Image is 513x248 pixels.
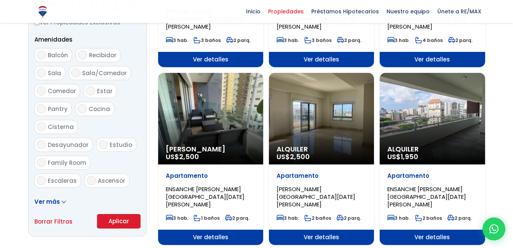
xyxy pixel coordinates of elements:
span: 3 hab. [166,215,188,221]
input: Recibidor [78,50,87,60]
span: Propiedades [264,6,307,17]
span: Estar [97,87,113,95]
span: 2 parq. [448,37,473,43]
p: Apartamento [166,172,256,180]
span: Balcón [48,51,68,59]
span: Únete a RE/MAX [434,6,485,17]
input: Pantry [37,104,46,113]
span: [PERSON_NAME] [166,145,256,153]
input: Estar [86,86,95,95]
a: Alquiler US$1,950 Apartamento ENSANCHE [PERSON_NAME][GEOGRAPHIC_DATA][DATE][PERSON_NAME] 3 hab. 2... [380,73,485,245]
span: Inicio [242,6,264,17]
span: Family Room [48,159,86,167]
span: Ver más [34,198,60,206]
span: ENSANCHE [PERSON_NAME][GEOGRAPHIC_DATA][DATE][PERSON_NAME] [166,185,244,208]
input: Ascensor [87,176,96,185]
span: Cisterna [48,123,74,131]
span: Ver detalles [380,52,485,67]
span: US$ [166,152,199,161]
span: 3 baños [194,37,221,43]
span: 2 parq. [225,215,249,221]
span: Ver detalles [158,230,263,245]
button: Aplicar [97,214,141,229]
span: Cocina [89,105,110,113]
input: Comedor [37,86,46,95]
a: Ver más [34,198,66,206]
span: 2 baños [304,215,331,221]
span: Ver detalles [158,52,263,67]
span: 2,500 [290,152,310,161]
span: Sala [48,69,61,77]
input: Balcón [37,50,46,60]
span: 3 hab. [387,37,410,43]
span: US$ [277,152,310,161]
span: Alquiler [277,145,366,153]
span: 2 parq. [447,215,472,221]
a: Borrar Filtros [34,217,73,226]
span: 4 baños [415,37,443,43]
span: 2,500 [179,152,199,161]
span: 1 baños [194,215,220,221]
img: Logo de REMAX [36,5,49,18]
span: Ver detalles [380,230,485,245]
span: ENSANCHE [PERSON_NAME][GEOGRAPHIC_DATA][DATE][PERSON_NAME] [387,185,466,208]
span: US$ [387,152,418,161]
p: Apartamento [277,172,366,180]
span: 3 baños [304,37,332,43]
p: Apartamento [387,172,477,180]
input: Sala/Comedor [71,68,80,77]
span: Préstamos Hipotecarios [307,6,383,17]
span: 3 hab. [277,37,299,43]
span: Ver detalles [269,230,374,245]
a: [PERSON_NAME] US$2,500 Apartamento ENSANCHE [PERSON_NAME][GEOGRAPHIC_DATA][DATE][PERSON_NAME] 3 h... [158,73,263,245]
span: Desayunador [48,141,89,149]
input: Family Room [37,158,46,167]
input: Sala [37,68,46,77]
span: 3 hab. [166,37,188,43]
span: Estudio [110,141,132,149]
span: Escaleras [48,177,77,185]
span: 3 hab. [387,215,410,221]
a: Alquiler US$2,500 Apartamento [PERSON_NAME][GEOGRAPHIC_DATA][DATE][PERSON_NAME] 3 hab. 2 baños 2 ... [269,73,374,245]
span: Sala/Comedor [82,69,127,77]
p: Amenidades [34,35,141,44]
span: 2 baños [415,215,442,221]
span: 1,950 [401,152,418,161]
input: Cocina [78,104,87,113]
span: Alquiler [387,145,477,153]
input: Escaleras [37,176,46,185]
input: Cisterna [37,122,46,131]
input: Desayunador [37,140,46,149]
input: Estudio [99,140,108,149]
span: 3 hab. [277,215,299,221]
span: 2 parq. [226,37,251,43]
span: Comedor [48,87,76,95]
span: 2 parq. [337,37,361,43]
span: [PERSON_NAME][GEOGRAPHIC_DATA][DATE][PERSON_NAME] [277,185,355,208]
span: Ver detalles [269,52,374,67]
span: Ascensor [98,177,125,185]
span: Recibidor [89,51,117,59]
span: Nuestro equipo [383,6,434,17]
span: Pantry [48,105,68,113]
span: 2 parq. [337,215,361,221]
